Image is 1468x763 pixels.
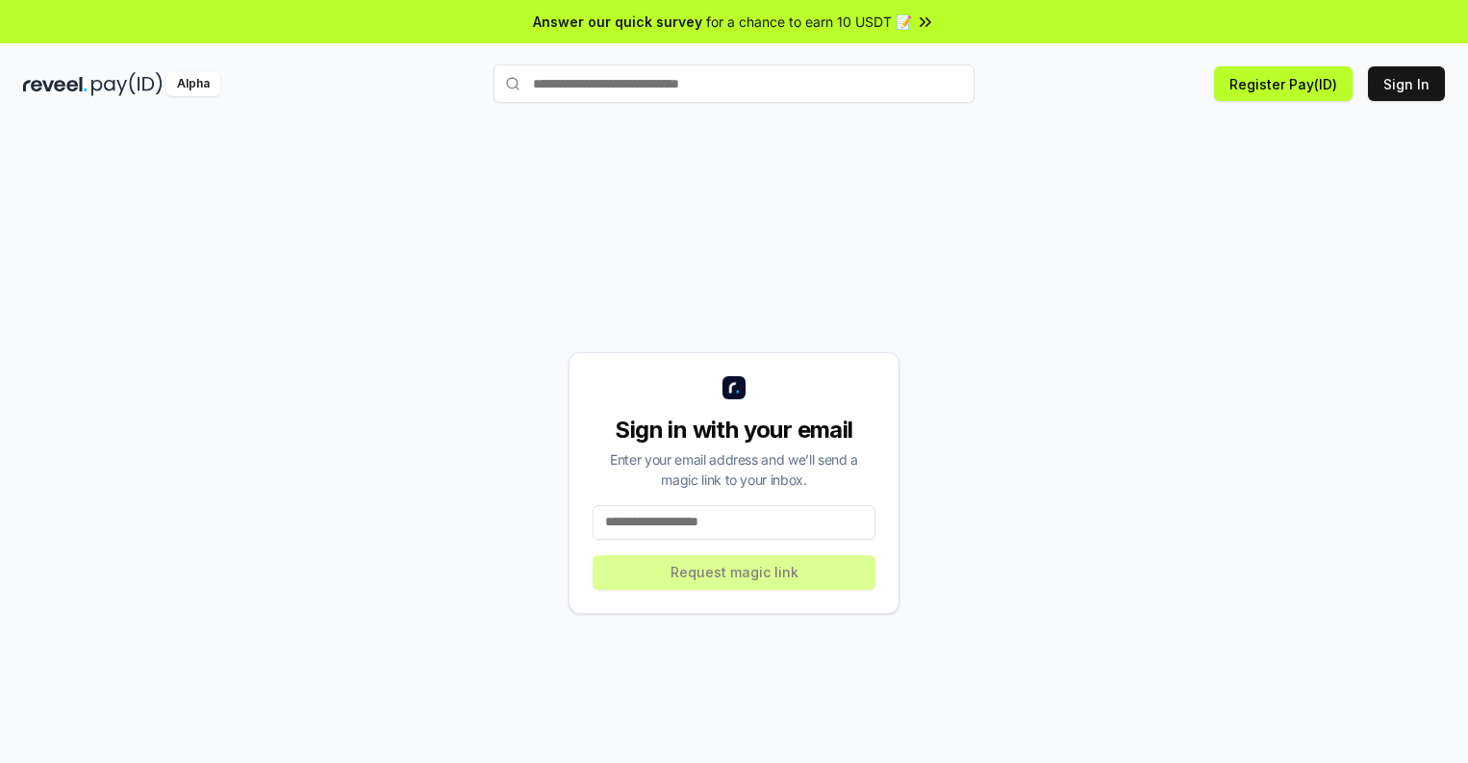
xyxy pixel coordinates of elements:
div: Alpha [166,72,220,96]
div: Sign in with your email [593,415,875,445]
div: Enter your email address and we’ll send a magic link to your inbox. [593,449,875,490]
img: pay_id [91,72,163,96]
span: Answer our quick survey [533,12,702,32]
img: reveel_dark [23,72,88,96]
img: logo_small [722,376,746,399]
button: Sign In [1368,66,1445,101]
span: for a chance to earn 10 USDT 📝 [706,12,912,32]
button: Register Pay(ID) [1214,66,1353,101]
